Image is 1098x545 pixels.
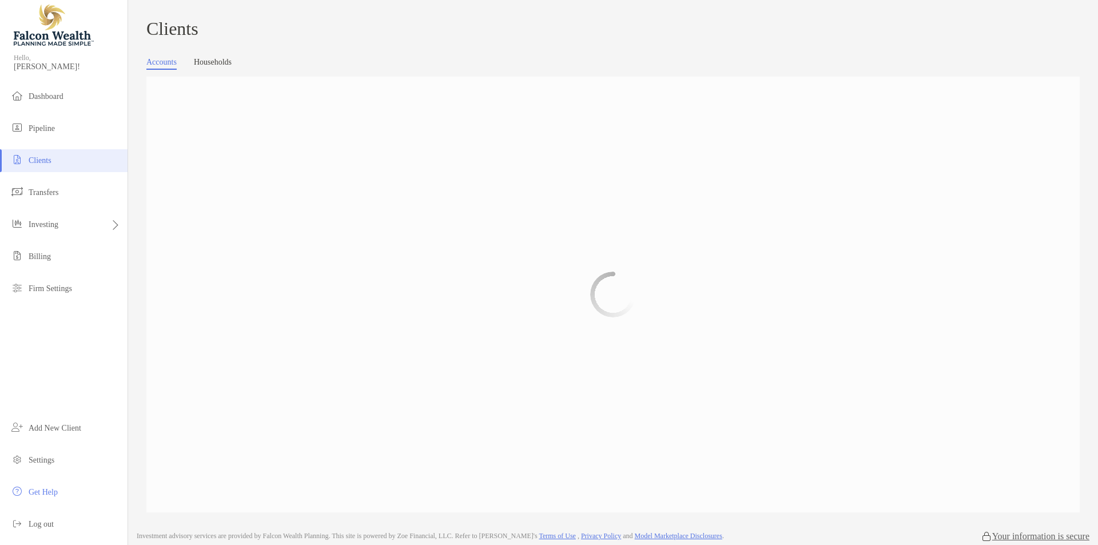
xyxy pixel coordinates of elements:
[539,532,575,540] a: Terms of Use
[29,284,72,293] span: Firm Settings
[29,188,58,197] span: Transfers
[635,532,722,540] a: Model Marketplace Disclosures
[14,62,121,71] span: [PERSON_NAME]!
[992,531,1089,542] p: Your information is secure
[14,5,94,46] img: Falcon Wealth Planning Logo
[10,281,24,295] img: firm-settings icon
[29,488,58,496] span: Get Help
[194,58,232,70] a: Households
[10,153,24,166] img: clients icon
[10,217,24,230] img: investing icon
[10,185,24,198] img: transfers icon
[29,424,81,432] span: Add New Client
[10,89,24,102] img: dashboard icon
[10,249,24,262] img: billing icon
[29,156,51,165] span: Clients
[10,420,24,434] img: add_new_client icon
[137,532,724,540] p: Investment advisory services are provided by Falcon Wealth Planning . This site is powered by Zoe...
[29,220,58,229] span: Investing
[146,18,1080,39] h3: Clients
[29,252,51,261] span: Billing
[146,58,177,70] a: Accounts
[10,452,24,466] img: settings icon
[29,124,55,133] span: Pipeline
[29,92,63,101] span: Dashboard
[29,456,54,464] span: Settings
[10,121,24,134] img: pipeline icon
[10,484,24,498] img: get-help icon
[29,520,54,528] span: Log out
[581,532,621,540] a: Privacy Policy
[10,516,24,530] img: logout icon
